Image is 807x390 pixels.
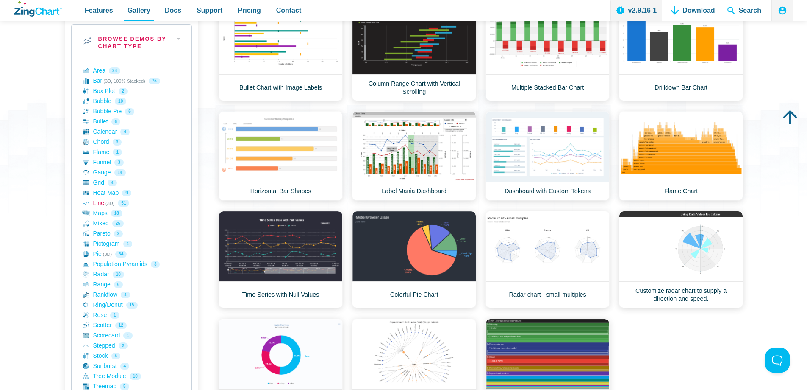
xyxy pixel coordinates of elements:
a: Column Range Chart with Vertical Scrolling [352,4,476,101]
a: ZingChart Logo. Click to return to the homepage [14,1,62,17]
span: Docs [165,5,181,16]
a: Horizontal Bar Shapes [219,111,343,201]
span: Gallery [128,5,150,16]
span: Features [85,5,113,16]
a: Multiple Stacked Bar Chart [485,4,610,101]
span: Support [197,5,222,16]
h2: Browse Demos By Chart Type [72,25,191,59]
a: Dashboard with Custom Tokens [485,111,610,201]
span: Contact [276,5,302,16]
a: Colorful Pie Chart [352,211,476,308]
a: Customize radar chart to supply a direction and speed. [619,211,743,308]
a: Flame Chart [619,111,743,201]
a: Label Mania Dashboard [352,111,476,201]
a: Radar chart - small multiples [485,211,610,308]
a: Drilldown Bar Chart [619,4,743,101]
span: Pricing [238,5,261,16]
iframe: Toggle Customer Support [765,348,790,373]
a: Time Series with Null Values [219,211,343,308]
a: Bullet Chart with Image Labels [219,4,343,101]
